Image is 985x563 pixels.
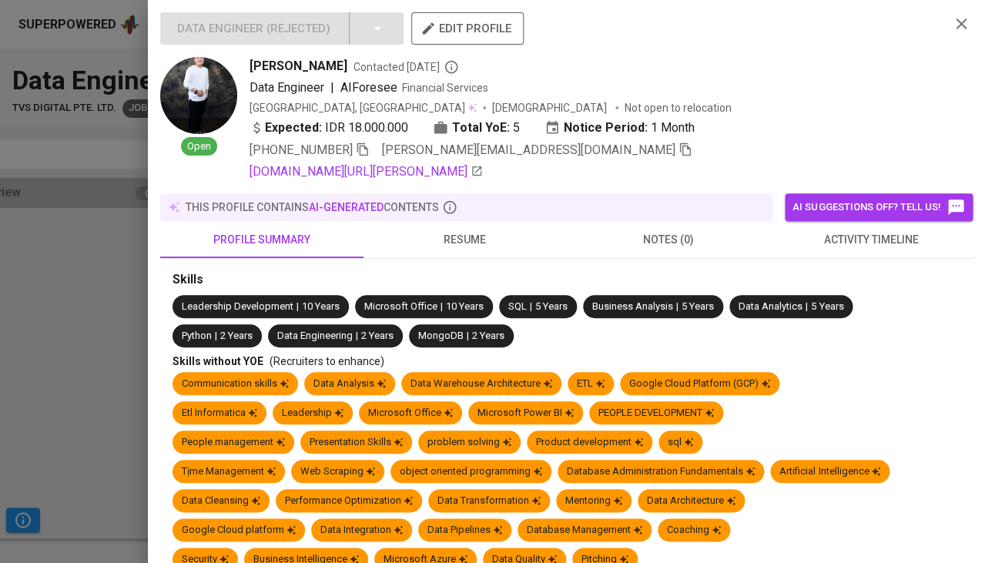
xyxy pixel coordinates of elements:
span: 5 Years [535,300,568,312]
div: Coaching [667,523,721,538]
span: MongoDB [418,330,464,341]
span: [PHONE_NUMBER] [250,142,353,157]
div: Data Analysis [313,377,386,391]
div: Etl Informatica [182,406,257,421]
img: 1f797c9fa278994a275b47b35a70736d.jpg [160,57,237,134]
b: Expected: [265,119,322,137]
span: | [330,79,334,97]
span: | [215,329,217,343]
div: sql [668,435,693,450]
span: | [441,300,443,314]
span: | [356,329,358,343]
span: | [676,300,678,314]
div: Tịme Management [182,464,276,479]
span: Financial Services [402,82,488,94]
div: Skills [173,271,960,289]
p: Not open to relocation [625,100,732,116]
span: Contacted [DATE] [353,59,459,75]
div: Leadership [282,406,343,421]
div: object oriented programming [400,464,542,479]
div: PEOPLE DEVELOPMENT [598,406,714,421]
b: Notice Period: [564,119,648,137]
span: AI suggestions off? Tell us! [792,198,965,216]
span: (Recruiters to enhance) [270,355,384,367]
div: Data Integration [320,523,403,538]
div: Data Transformation [437,494,541,508]
span: 10 Years [302,300,340,312]
div: Database Administration Fundamentals [567,464,755,479]
span: SQL [508,300,527,312]
span: Python [182,330,212,341]
span: Microsoft Office [364,300,437,312]
div: Database Management [527,523,642,538]
span: [DEMOGRAPHIC_DATA] [492,100,609,116]
div: Artificial Intelligence [779,464,880,479]
a: [DOMAIN_NAME][URL][PERSON_NAME] [250,163,483,181]
div: Google Cloud platform [182,523,296,538]
span: [PERSON_NAME][EMAIL_ADDRESS][DOMAIN_NAME] [382,142,675,157]
span: AIForesee [340,80,397,95]
span: | [806,300,808,314]
div: Web Scraping [300,464,375,479]
span: edit profile [424,18,511,39]
div: Google Cloud Platform (GCP) [629,377,770,391]
div: Data Architecture [647,494,735,508]
span: | [530,300,532,314]
div: Mentoring [565,494,622,508]
div: 1 Month [544,119,695,137]
span: AI-generated [309,201,384,213]
div: ETL [577,377,605,391]
div: Data Cleansing [182,494,260,508]
span: Data Analytics [739,300,802,312]
svg: By Batam recruiter [444,59,459,75]
div: People management [182,435,285,450]
span: | [467,329,469,343]
div: Microsoft Power BI [477,406,574,421]
span: Business Analysis [592,300,673,312]
button: edit profile [411,12,524,45]
span: Data Engineering [277,330,353,341]
div: problem solving [427,435,511,450]
span: [PERSON_NAME] [250,57,347,75]
div: Presentation Skills [310,435,403,450]
a: edit profile [411,22,524,34]
button: AI suggestions off? Tell us! [785,193,973,221]
span: profile summary [169,230,354,250]
span: Data Engineer [250,80,324,95]
div: IDR 18.000.000 [250,119,408,137]
span: 2 Years [220,330,253,341]
span: Leadership Development [182,300,293,312]
span: 2 Years [361,330,394,341]
span: resume [373,230,558,250]
p: this profile contains contents [186,199,439,215]
span: 5 [513,119,520,137]
div: Data Pipelines [427,523,502,538]
div: Performance Optimization [285,494,413,508]
span: 10 Years [446,300,484,312]
div: Product development [536,435,643,450]
span: 5 Years [682,300,714,312]
span: Skills without YOE [173,355,263,367]
span: | [297,300,299,314]
div: Data Warehouse Architecture [410,377,552,391]
span: Open [181,139,217,154]
b: Total YoE: [452,119,510,137]
div: Microsoft Office [368,406,453,421]
div: [GEOGRAPHIC_DATA], [GEOGRAPHIC_DATA] [250,100,477,116]
span: notes (0) [576,230,761,250]
span: 2 Years [472,330,504,341]
div: Communication skills [182,377,289,391]
span: 5 Years [811,300,843,312]
span: activity timeline [779,230,963,250]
